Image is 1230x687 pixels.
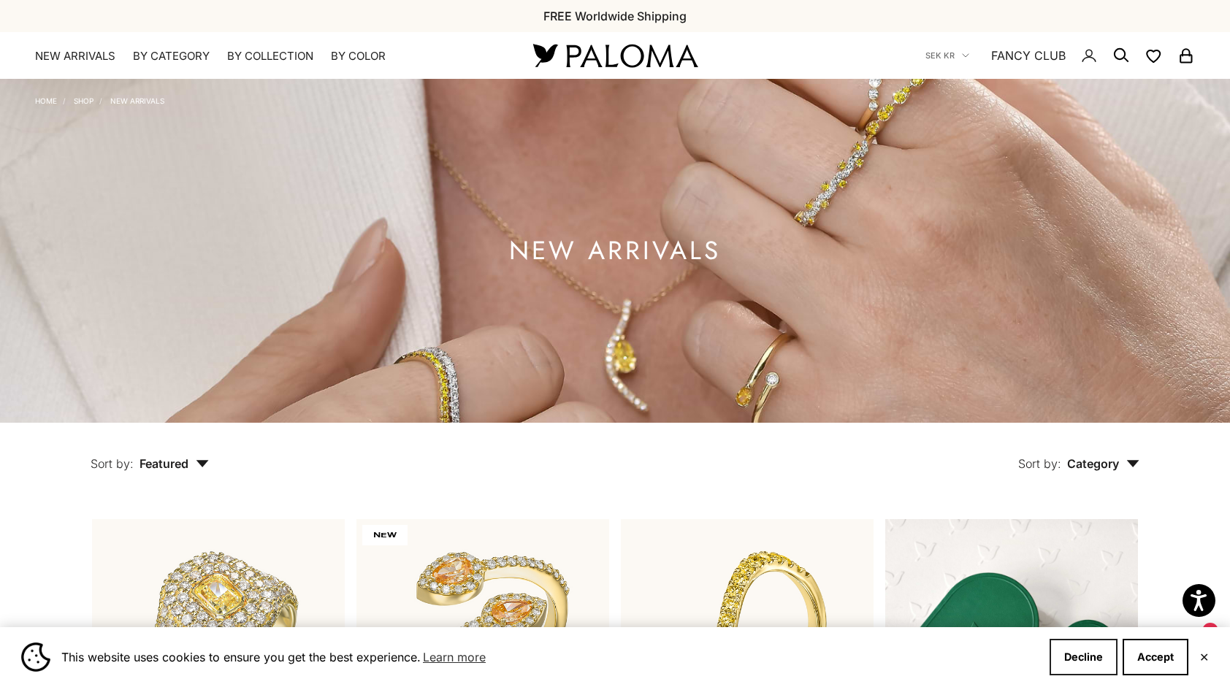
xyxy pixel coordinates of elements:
[362,525,408,545] span: NEW
[35,49,498,64] nav: Primary navigation
[133,49,210,64] summary: By Category
[991,46,1066,65] a: FANCY CLUB
[61,646,1038,668] span: This website uses cookies to ensure you get the best experience.
[35,93,164,105] nav: Breadcrumb
[509,242,721,260] h1: NEW ARRIVALS
[1067,456,1139,471] span: Category
[421,646,488,668] a: Learn more
[1050,639,1118,675] button: Decline
[543,7,687,26] p: FREE Worldwide Shipping
[21,642,50,672] img: Cookie banner
[985,423,1173,484] button: Sort by: Category
[91,456,134,471] span: Sort by:
[925,32,1195,79] nav: Secondary navigation
[925,49,969,62] button: SEK kr
[331,49,386,64] summary: By Color
[1018,456,1061,471] span: Sort by:
[74,96,93,105] a: Shop
[57,423,242,484] button: Sort by: Featured
[35,49,115,64] a: NEW ARRIVALS
[227,49,313,64] summary: By Collection
[140,456,209,471] span: Featured
[35,96,57,105] a: Home
[110,96,164,105] a: NEW ARRIVALS
[1123,639,1188,675] button: Accept
[1199,653,1209,661] button: Close
[925,49,955,62] span: SEK kr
